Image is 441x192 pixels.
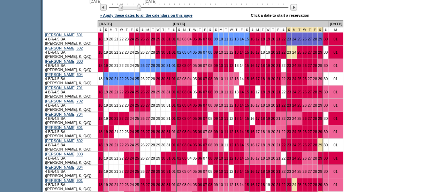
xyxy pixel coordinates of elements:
[114,77,119,81] a: 21
[151,77,155,81] a: 28
[245,37,249,41] a: 15
[292,103,296,107] a: 24
[130,77,134,81] a: 24
[188,116,192,121] a: 04
[119,116,123,121] a: 22
[124,50,129,54] a: 23
[109,37,113,41] a: 20
[307,103,312,107] a: 27
[151,63,155,68] a: 28
[214,77,218,81] a: 09
[245,50,249,54] a: 15
[188,103,192,107] a: 04
[177,90,181,94] a: 02
[135,63,139,68] a: 25
[98,77,102,81] a: 18
[192,37,197,41] a: 05
[266,63,270,68] a: 19
[266,90,270,94] a: 19
[182,63,187,68] a: 03
[219,50,223,54] a: 10
[307,77,312,81] a: 27
[45,86,83,90] a: [PERSON_NAME] 701
[198,50,202,54] a: 06
[261,50,265,54] a: 18
[45,99,83,103] a: [PERSON_NAME] 702
[135,90,139,94] a: 25
[172,77,176,81] a: 01
[245,63,249,68] a: 15
[324,90,328,94] a: 30
[271,37,275,41] a: 20
[172,50,176,54] a: 01
[161,116,165,121] a: 30
[239,50,244,54] a: 14
[276,90,280,94] a: 21
[256,77,260,81] a: 17
[119,37,123,41] a: 22
[135,37,139,41] a: 25
[203,90,207,94] a: 07
[292,90,296,94] a: 24
[45,59,83,63] a: [PERSON_NAME] 603
[287,103,291,107] a: 23
[130,63,134,68] a: 24
[161,63,165,68] a: 30
[318,103,322,107] a: 29
[219,63,223,68] a: 10
[140,103,145,107] a: 26
[104,77,108,81] a: 19
[261,37,265,41] a: 18
[151,90,155,94] a: 28
[192,63,197,68] a: 05
[250,90,254,94] a: 16
[156,103,160,107] a: 29
[297,63,302,68] a: 25
[198,90,202,94] a: 06
[182,103,187,107] a: 03
[318,37,322,41] a: 29
[292,37,296,41] a: 24
[135,116,139,121] a: 25
[281,90,286,94] a: 22
[188,63,192,68] a: 04
[229,50,233,54] a: 12
[161,90,165,94] a: 30
[224,90,228,94] a: 11
[177,103,181,107] a: 02
[266,103,270,107] a: 19
[219,103,223,107] a: 10
[281,77,286,81] a: 22
[261,90,265,94] a: 18
[198,63,202,68] a: 06
[98,37,102,41] a: 18
[234,103,238,107] a: 13
[318,50,322,54] a: 29
[256,37,260,41] a: 17
[109,50,113,54] a: 20
[313,103,317,107] a: 28
[261,77,265,81] a: 18
[324,77,328,81] a: 30
[198,116,202,121] a: 06
[188,50,192,54] a: 04
[166,90,170,94] a: 31
[234,50,238,54] a: 13
[203,77,207,81] a: 07
[166,103,170,107] a: 31
[214,63,218,68] a: 09
[239,77,244,81] a: 14
[287,50,291,54] a: 23
[219,37,223,41] a: 10
[177,116,181,121] a: 02
[313,63,317,68] a: 28
[287,90,291,94] a: 23
[151,103,155,107] a: 28
[192,50,197,54] a: 05
[239,63,244,68] a: 14
[124,103,129,107] a: 23
[140,77,145,81] a: 26
[333,103,337,107] a: 01
[303,90,307,94] a: 26
[130,116,134,121] a: 24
